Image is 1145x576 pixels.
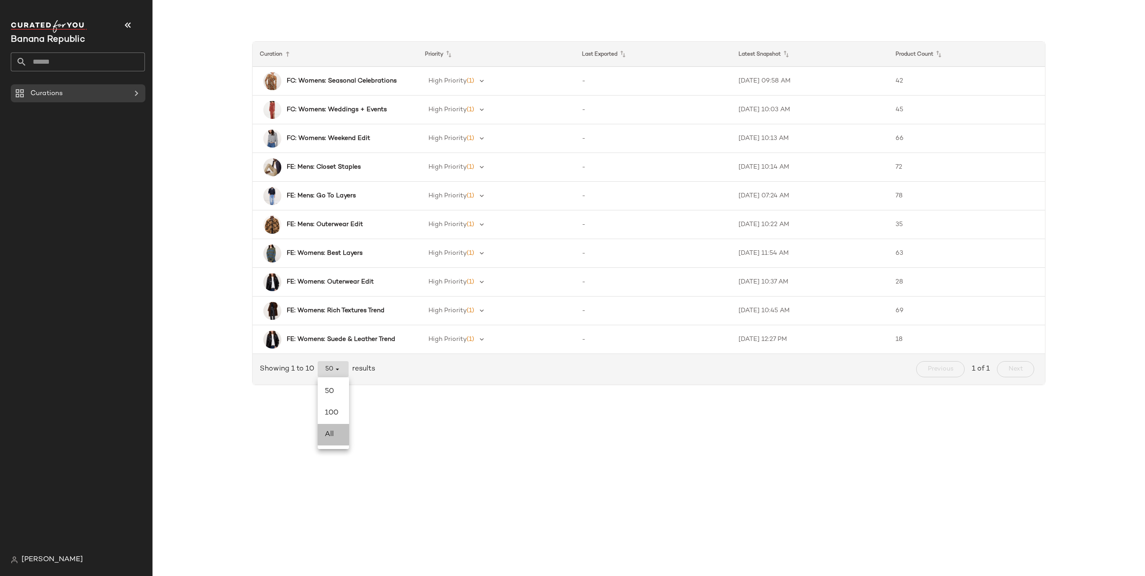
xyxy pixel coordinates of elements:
[428,164,467,170] span: High Priority
[575,42,731,67] th: Last Exported
[467,192,474,199] span: (1)
[287,191,356,201] b: FE: Mens: Go To Layers
[467,307,474,314] span: (1)
[888,297,1045,325] td: 69
[467,221,474,228] span: (1)
[263,244,281,262] img: cn59894478.jpg
[428,336,467,343] span: High Priority
[731,96,888,124] td: [DATE] 10:03 AM
[888,42,1045,67] th: Product Count
[888,239,1045,268] td: 63
[287,249,363,258] b: FE: Womens: Best Layers
[731,67,888,96] td: [DATE] 09:58 AM
[467,279,474,285] span: (1)
[263,216,281,234] img: cn60380284.jpg
[349,364,375,375] span: results
[575,239,731,268] td: -
[260,364,318,375] span: Showing 1 to 10
[575,96,731,124] td: -
[11,556,18,563] img: svg%3e
[575,268,731,297] td: -
[325,365,341,373] span: 50
[263,72,281,90] img: cn60599873.jpg
[325,386,342,397] div: 50
[888,210,1045,239] td: 35
[325,408,342,419] div: 100
[888,67,1045,96] td: 42
[31,88,63,99] span: Curations
[467,250,474,257] span: (1)
[428,307,467,314] span: High Priority
[263,130,281,148] img: cn59954632.jpg
[263,273,281,291] img: cn60202242.jpg
[575,124,731,153] td: -
[263,158,281,176] img: cn60218028.jpg
[731,42,888,67] th: Latest Snapshot
[287,335,395,344] b: FE: Womens: Suede & Leather Trend
[888,124,1045,153] td: 66
[731,297,888,325] td: [DATE] 10:45 AM
[575,297,731,325] td: -
[263,331,281,349] img: cn60202242.jpg
[888,153,1045,182] td: 72
[575,325,731,354] td: -
[11,20,87,33] img: cfy_white_logo.C9jOOHJF.svg
[428,78,467,84] span: High Priority
[731,268,888,297] td: [DATE] 10:37 AM
[428,250,467,257] span: High Priority
[287,134,370,143] b: FC: Womens: Weekend Edit
[263,101,281,119] img: cn60576580.jpg
[287,306,385,315] b: FE: Womens: Rich Textures Trend
[263,187,281,205] img: cn60364079.jpg
[467,164,474,170] span: (1)
[467,78,474,84] span: (1)
[428,135,467,142] span: High Priority
[731,239,888,268] td: [DATE] 11:54 AM
[731,210,888,239] td: [DATE] 10:22 AM
[972,364,990,375] span: 1 of 1
[467,135,474,142] span: (1)
[287,162,361,172] b: FE: Mens: Closet Staples
[575,182,731,210] td: -
[325,429,342,440] div: All
[11,35,85,44] span: Current Company Name
[888,268,1045,297] td: 28
[428,192,467,199] span: High Priority
[428,106,467,113] span: High Priority
[731,124,888,153] td: [DATE] 10:13 AM
[287,76,397,86] b: FC: Womens: Seasonal Celebrations
[888,96,1045,124] td: 45
[888,325,1045,354] td: 18
[287,220,363,229] b: FE: Mens: Outerwear Edit
[263,302,281,320] img: cn60627056.jpg
[253,42,418,67] th: Curation
[575,210,731,239] td: -
[467,106,474,113] span: (1)
[428,221,467,228] span: High Priority
[22,554,83,565] span: [PERSON_NAME]
[287,105,387,114] b: FC: Womens: Weddings + Events
[467,336,474,343] span: (1)
[731,153,888,182] td: [DATE] 10:14 AM
[418,42,574,67] th: Priority
[318,361,349,377] button: 50
[575,67,731,96] td: -
[888,182,1045,210] td: 78
[428,279,467,285] span: High Priority
[575,153,731,182] td: -
[731,182,888,210] td: [DATE] 07:24 AM
[287,277,374,287] b: FE: Womens: Outerwear Edit
[731,325,888,354] td: [DATE] 12:27 PM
